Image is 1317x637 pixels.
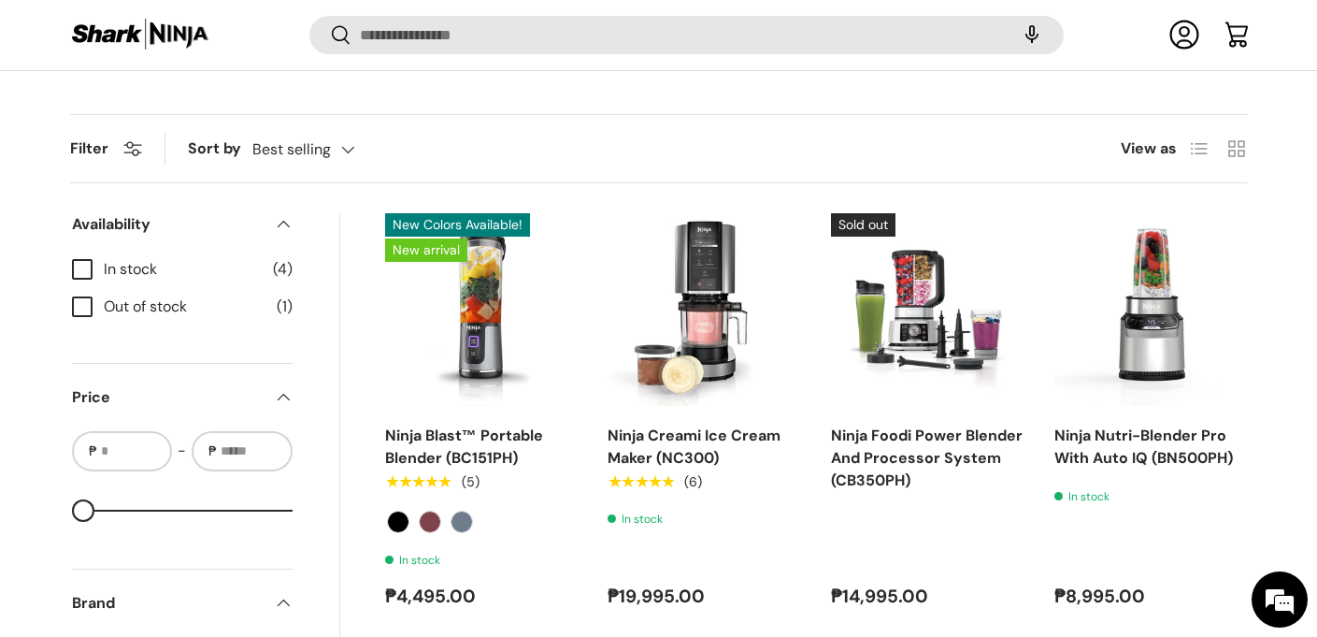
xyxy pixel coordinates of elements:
span: Availability [72,213,263,236]
a: Ninja Nutri-Blender Pro With Auto IQ (BN500PH) [1054,213,1248,407]
a: Ninja Nutri-Blender Pro With Auto IQ (BN500PH) [1054,426,1233,468]
span: In stock [104,258,262,281]
span: ₱ [207,442,219,461]
img: ninja-blast-portable-blender-black-left-side-view-sharkninja-philippines [385,213,579,407]
span: Out of stock [104,296,265,318]
a: Ninja Foodi Power Blender And Processor System (CB350PH) [831,213,1024,407]
span: - [178,440,186,462]
img: Shark Ninja Philippines [70,17,210,53]
img: ninja-creami-ice-cream-maker-with-sample-content-and-all-lids-full-view-sharkninja-philippines [608,213,801,407]
a: Ninja Blast™ Portable Blender (BC151PH) [385,213,579,407]
summary: Brand [72,570,293,637]
label: Navy Blue [451,511,473,533]
button: Filter [70,138,142,158]
span: ₱ [87,442,99,461]
span: New arrival [385,239,467,262]
span: (1) [277,296,293,318]
button: Best selling [252,133,393,166]
span: Brand [72,592,263,615]
label: Black [387,511,409,533]
label: Cranberry [419,511,441,533]
img: ninja-nutri-blender-pro-with-auto-iq-silver-with-sample-food-content-full-view-sharkninja-philipp... [1054,213,1248,407]
span: (4) [273,258,293,281]
span: View as [1121,138,1177,160]
summary: Price [72,364,293,431]
a: Ninja Blast™ Portable Blender (BC151PH) [385,426,543,468]
speech-search-button: Search by voice [1002,15,1062,56]
a: Ninja Creami Ice Cream Maker (NC300) [608,426,780,468]
summary: Availability [72,191,293,258]
a: Ninja Creami Ice Cream Maker (NC300) [608,213,801,407]
span: Price [72,386,263,409]
span: Sold out [831,213,895,237]
span: New Colors Available! [385,213,530,237]
span: Best selling [252,140,331,158]
a: Ninja Foodi Power Blender And Processor System (CB350PH) [831,426,1023,490]
img: ninja-foodi-power-blender-and-processor-system-full-view-with-sample-contents-sharkninja-philippines [831,213,1024,407]
label: Sort by [188,138,252,160]
span: Filter [70,138,108,158]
